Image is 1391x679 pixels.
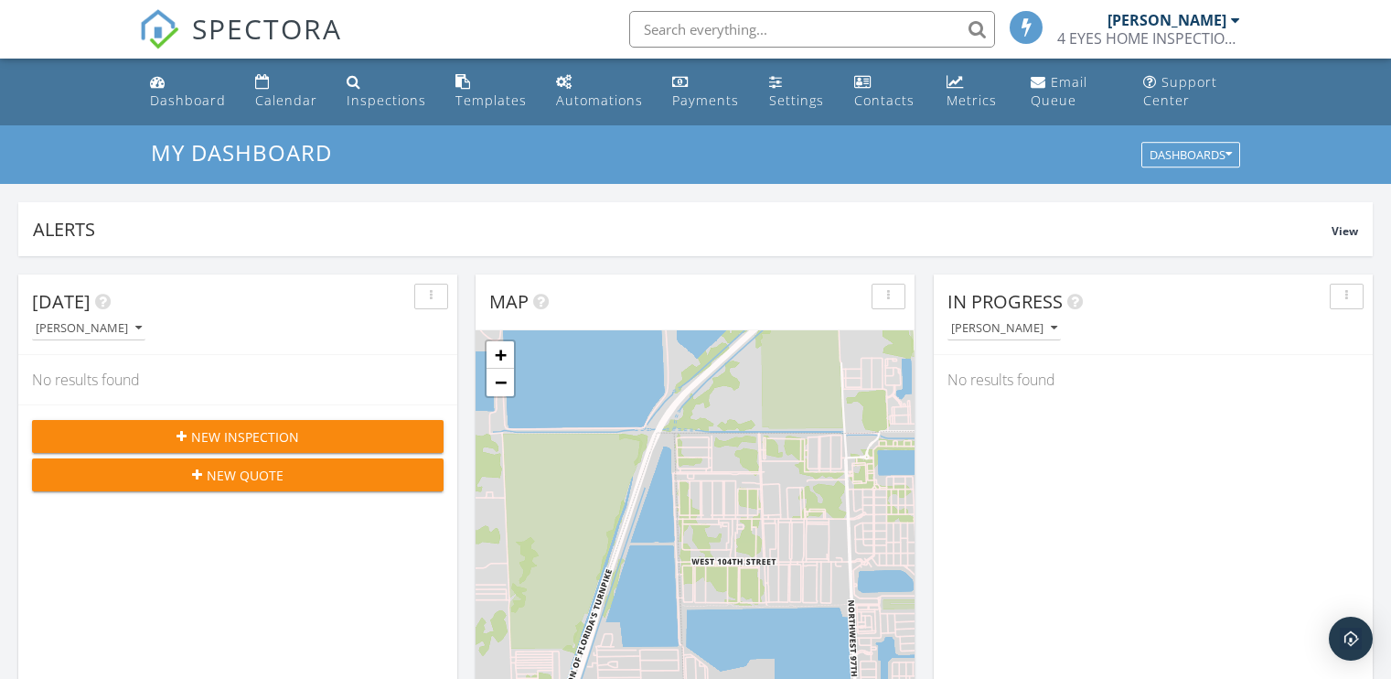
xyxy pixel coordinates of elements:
[549,66,650,118] a: Automations (Basic)
[951,322,1057,335] div: [PERSON_NAME]
[762,66,832,118] a: Settings
[947,289,1063,314] span: In Progress
[487,341,514,369] a: Zoom in
[1136,66,1248,118] a: Support Center
[248,66,325,118] a: Calendar
[769,92,824,109] div: Settings
[32,289,91,314] span: [DATE]
[1141,143,1240,168] button: Dashboards
[32,420,444,453] button: New Inspection
[854,92,915,109] div: Contacts
[151,137,332,167] span: My Dashboard
[665,66,747,118] a: Payments
[32,458,444,491] button: New Quote
[939,66,1009,118] a: Metrics
[339,66,433,118] a: Inspections
[191,427,299,447] span: New Inspection
[1107,11,1226,29] div: [PERSON_NAME]
[255,92,317,109] div: Calendar
[847,66,925,118] a: Contacts
[448,66,534,118] a: Templates
[629,11,995,48] input: Search everything...
[192,9,342,48] span: SPECTORA
[672,92,739,109] div: Payments
[139,9,179,49] img: The Best Home Inspection Software - Spectora
[18,355,457,404] div: No results found
[1150,149,1232,162] div: Dashboards
[1143,73,1217,109] div: Support Center
[36,322,142,335] div: [PERSON_NAME]
[556,92,643,109] div: Automations
[934,355,1373,404] div: No results found
[139,25,342,63] a: SPECTORA
[1023,66,1121,118] a: Email Queue
[947,317,1061,341] button: [PERSON_NAME]
[947,92,997,109] div: Metrics
[143,66,233,118] a: Dashboard
[150,92,226,109] div: Dashboard
[1332,223,1358,239] span: View
[487,369,514,396] a: Zoom out
[207,466,284,485] span: New Quote
[32,317,145,341] button: [PERSON_NAME]
[455,92,527,109] div: Templates
[489,289,529,314] span: Map
[1057,29,1240,48] div: 4 EYES HOME INSPECTIONS LLC
[1031,73,1087,109] div: Email Queue
[1329,617,1373,661] div: Open Intercom Messenger
[347,92,426,109] div: Inspections
[33,217,1332,242] div: Alerts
